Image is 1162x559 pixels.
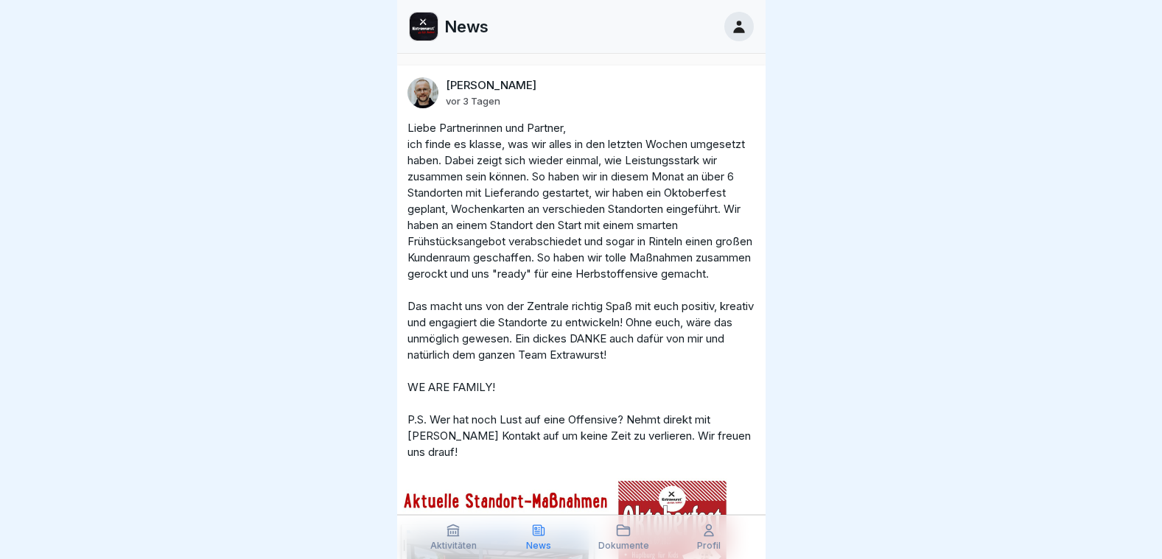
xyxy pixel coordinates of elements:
p: [PERSON_NAME] [446,79,536,92]
p: Dokumente [598,541,649,551]
p: Profil [697,541,721,551]
img: gjmq4gn0gq16rusbtbfa9wpn.png [410,13,438,41]
p: News [526,541,551,551]
p: vor 3 Tagen [446,95,500,107]
p: Liebe Partnerinnen und Partner, ich finde es klasse, was wir alles in den letzten Wochen umgesetz... [407,120,755,460]
p: Aktivitäten [430,541,477,551]
p: News [444,17,489,36]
